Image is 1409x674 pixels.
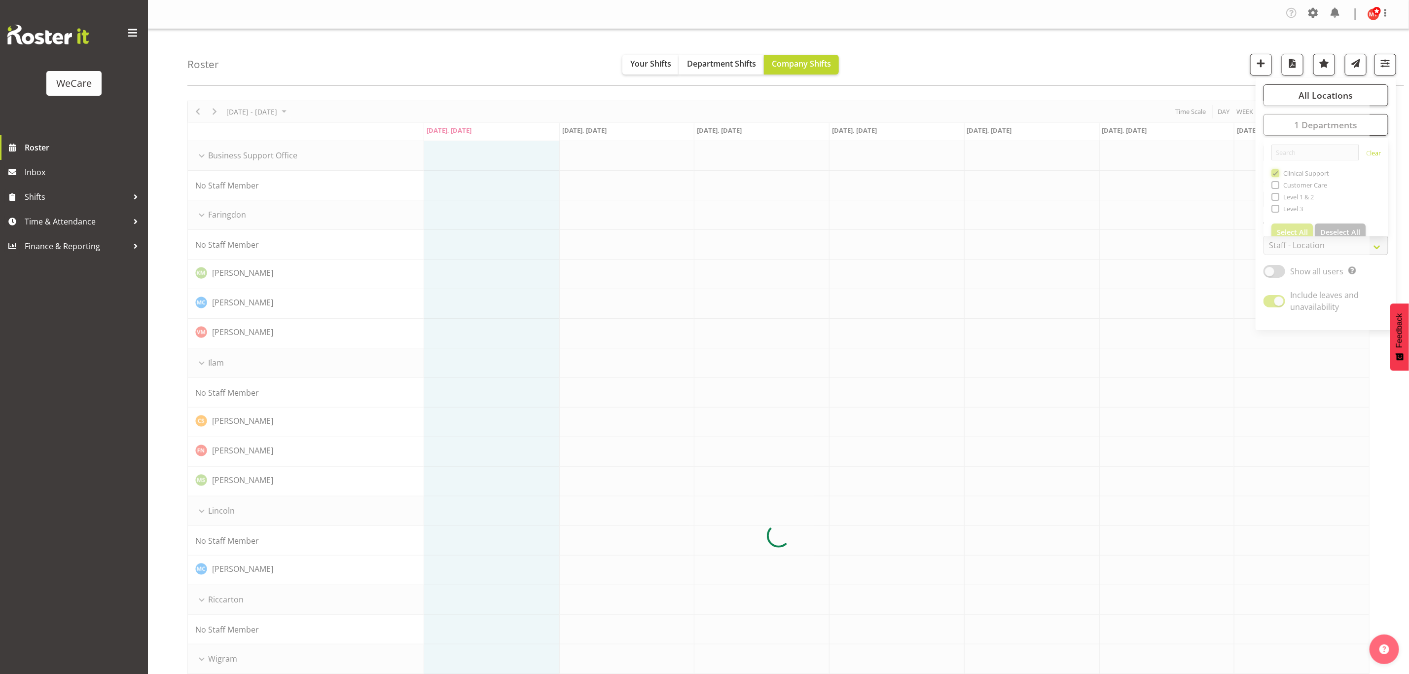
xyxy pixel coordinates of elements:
[25,189,128,204] span: Shifts
[1368,8,1379,20] img: michelle-thomas11470.jpg
[1379,644,1389,654] img: help-xxl-2.png
[1299,89,1353,101] span: All Locations
[1366,149,1381,160] a: Clear
[1390,303,1409,371] button: Feedback - Show survey
[56,76,92,91] div: WeCare
[7,25,89,44] img: Rosterit website logo
[1313,54,1335,75] button: Highlight an important date within the roster.
[1395,313,1404,348] span: Feedback
[630,58,671,69] span: Your Shifts
[25,239,128,254] span: Finance & Reporting
[764,55,839,75] button: Company Shifts
[25,165,143,180] span: Inbox
[187,59,219,70] h4: Roster
[679,55,764,75] button: Department Shifts
[1264,84,1388,106] button: All Locations
[1374,54,1396,75] button: Filter Shifts
[1282,54,1303,75] button: Download a PDF of the roster according to the set date range.
[622,55,679,75] button: Your Shifts
[1345,54,1367,75] button: Send a list of all shifts for the selected filtered period to all rostered employees.
[772,58,831,69] span: Company Shifts
[1250,54,1272,75] button: Add a new shift
[687,58,756,69] span: Department Shifts
[25,140,143,155] span: Roster
[25,214,128,229] span: Time & Attendance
